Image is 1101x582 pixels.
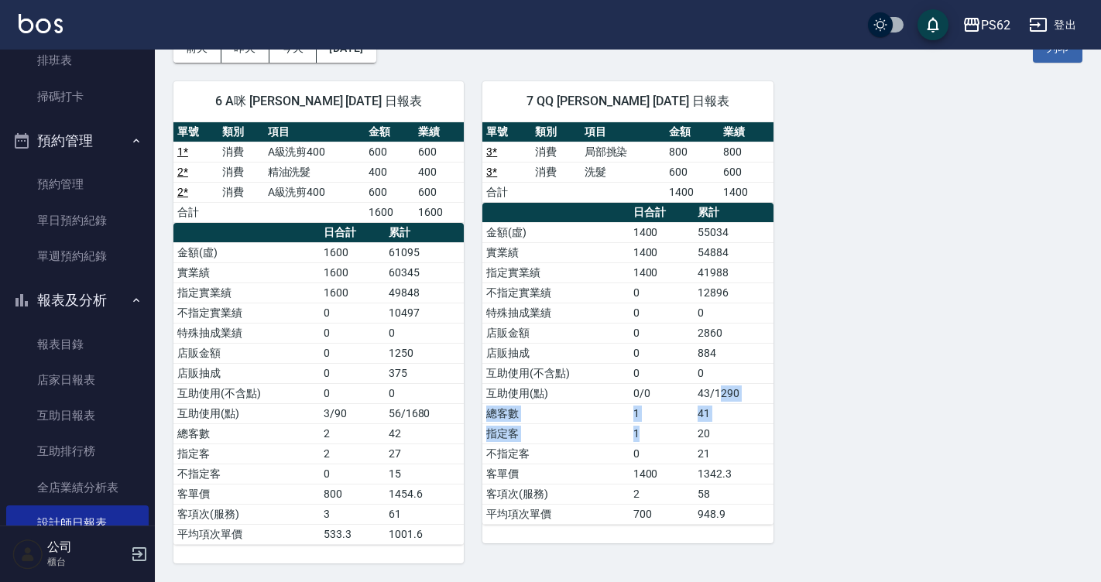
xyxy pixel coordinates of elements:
[482,423,629,443] td: 指定客
[264,182,365,202] td: A級洗剪400
[365,142,414,162] td: 600
[320,282,385,303] td: 1600
[6,79,149,115] a: 掃碼打卡
[385,282,465,303] td: 49848
[482,464,629,484] td: 客單價
[264,142,365,162] td: A級洗剪400
[320,443,385,464] td: 2
[629,363,695,383] td: 0
[6,203,149,238] a: 單日預約紀錄
[629,423,695,443] td: 1
[320,504,385,524] td: 3
[173,423,320,443] td: 總客數
[173,122,218,142] th: 單號
[482,182,531,202] td: 合計
[385,504,465,524] td: 61
[482,323,629,343] td: 店販金額
[482,303,629,323] td: 特殊抽成業績
[629,464,695,484] td: 1400
[6,433,149,469] a: 互助排行榜
[173,343,320,363] td: 店販金額
[694,484,773,504] td: 58
[581,142,666,162] td: 局部挑染
[385,363,465,383] td: 375
[385,323,465,343] td: 0
[6,43,149,78] a: 排班表
[6,121,149,161] button: 預約管理
[218,142,263,162] td: 消費
[173,383,320,403] td: 互助使用(不含點)
[385,524,465,544] td: 1001.6
[482,242,629,262] td: 實業績
[385,242,465,262] td: 61095
[629,323,695,343] td: 0
[665,162,719,182] td: 600
[414,162,464,182] td: 400
[694,282,773,303] td: 12896
[320,403,385,423] td: 3/90
[173,323,320,343] td: 特殊抽成業績
[629,203,695,223] th: 日合計
[629,242,695,262] td: 1400
[385,484,465,504] td: 1454.6
[482,403,629,423] td: 總客數
[320,363,385,383] td: 0
[694,423,773,443] td: 20
[482,484,629,504] td: 客項次(服務)
[385,403,465,423] td: 56/1680
[501,94,754,109] span: 7 QQ [PERSON_NAME] [DATE] 日報表
[531,142,580,162] td: 消費
[719,182,773,202] td: 1400
[629,383,695,403] td: 0/0
[365,202,414,222] td: 1600
[694,242,773,262] td: 54884
[173,524,320,544] td: 平均項次單價
[414,122,464,142] th: 業績
[47,539,126,555] h5: 公司
[6,398,149,433] a: 互助日報表
[173,484,320,504] td: 客單價
[694,504,773,524] td: 948.9
[385,443,465,464] td: 27
[264,162,365,182] td: 精油洗髮
[482,282,629,303] td: 不指定實業績
[981,15,1010,35] div: PS62
[694,464,773,484] td: 1342.3
[531,162,580,182] td: 消費
[320,343,385,363] td: 0
[665,142,719,162] td: 800
[581,162,666,182] td: 洗髮
[6,238,149,274] a: 單週預約紀錄
[719,162,773,182] td: 600
[719,142,773,162] td: 800
[482,383,629,403] td: 互助使用(點)
[365,162,414,182] td: 400
[531,122,580,142] th: 類別
[12,539,43,570] img: Person
[1023,11,1082,39] button: 登出
[385,303,465,323] td: 10497
[6,362,149,398] a: 店家日報表
[385,262,465,282] td: 60345
[320,484,385,504] td: 800
[320,262,385,282] td: 1600
[173,363,320,383] td: 店販抽成
[694,203,773,223] th: 累計
[482,222,629,242] td: 金額(虛)
[218,162,263,182] td: 消費
[173,464,320,484] td: 不指定客
[218,122,263,142] th: 類別
[365,182,414,202] td: 600
[414,182,464,202] td: 600
[719,122,773,142] th: 業績
[694,403,773,423] td: 41
[6,327,149,362] a: 報表目錄
[629,484,695,504] td: 2
[629,222,695,242] td: 1400
[320,242,385,262] td: 1600
[19,14,63,33] img: Logo
[385,464,465,484] td: 15
[320,303,385,323] td: 0
[192,94,445,109] span: 6 A咪 [PERSON_NAME] [DATE] 日報表
[414,142,464,162] td: 600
